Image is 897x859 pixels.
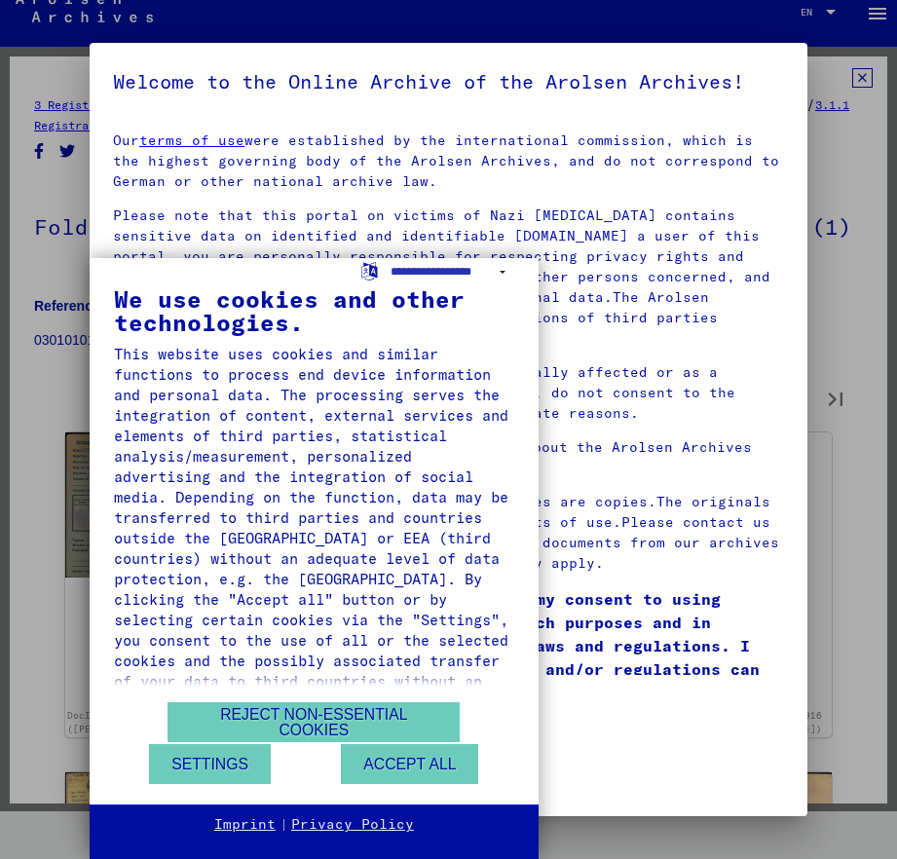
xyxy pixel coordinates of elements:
[149,744,271,784] button: Settings
[341,744,478,784] button: Accept all
[114,344,514,712] div: This website uses cookies and similar functions to process end device information and personal da...
[114,287,514,334] div: We use cookies and other technologies.
[291,815,414,835] a: Privacy Policy
[168,702,460,742] button: Reject non-essential cookies
[214,815,276,835] a: Imprint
